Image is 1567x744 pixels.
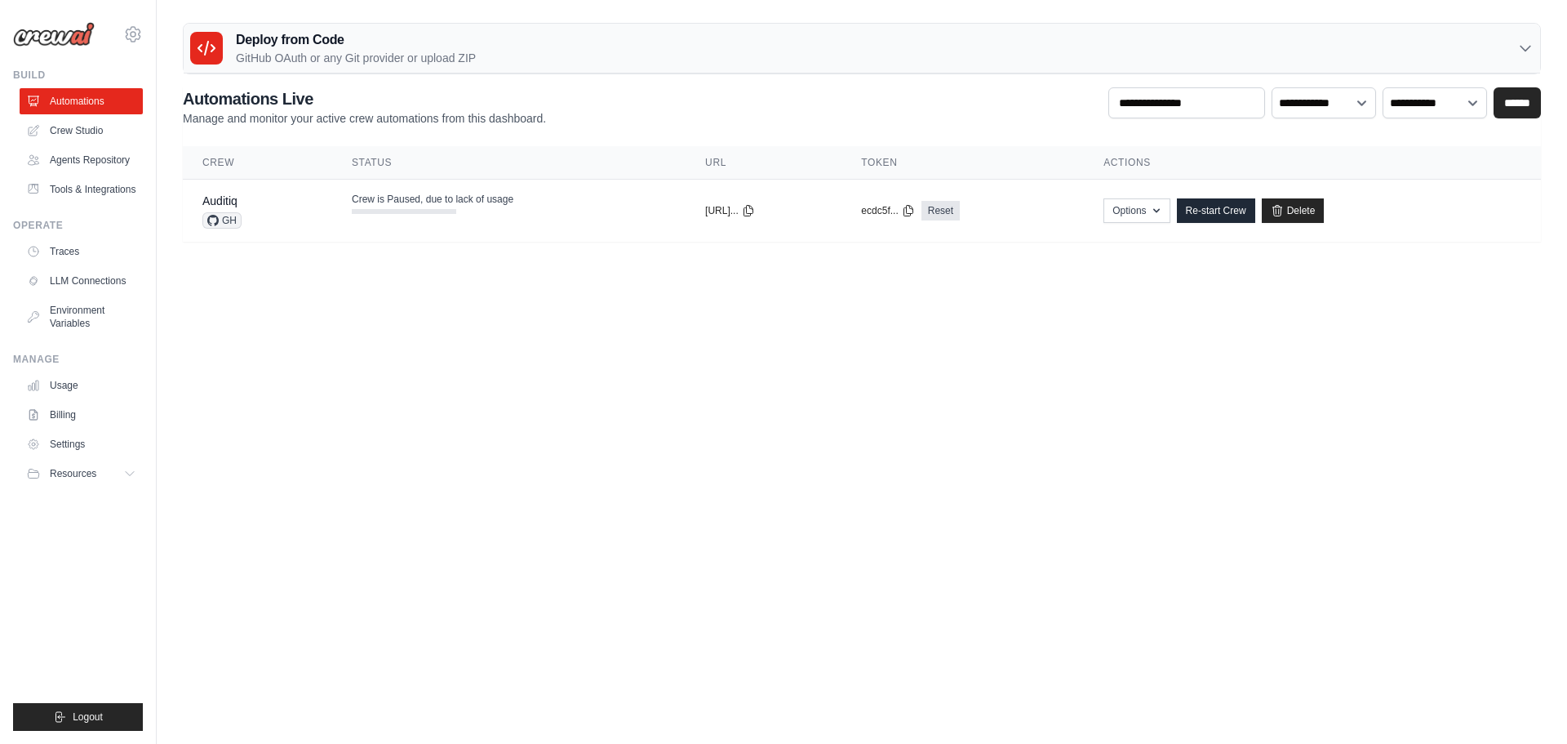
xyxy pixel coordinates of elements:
[841,146,1084,180] th: Token
[20,297,143,336] a: Environment Variables
[20,147,143,173] a: Agents Repository
[921,201,960,221] a: Reset
[183,110,546,127] p: Manage and monitor your active crew automations from this dashboard.
[13,219,143,232] div: Operate
[20,461,143,487] button: Resources
[20,238,143,265] a: Traces
[1262,198,1325,223] a: Delete
[236,50,476,66] p: GitHub OAuth or any Git provider or upload ZIP
[20,118,143,144] a: Crew Studio
[332,146,686,180] th: Status
[20,88,143,114] a: Automations
[1084,146,1541,180] th: Actions
[73,711,103,724] span: Logout
[183,87,546,110] h2: Automations Live
[686,146,841,180] th: URL
[236,30,476,50] h3: Deploy from Code
[13,703,143,731] button: Logout
[20,402,143,428] a: Billing
[352,193,513,206] span: Crew is Paused, due to lack of usage
[20,431,143,457] a: Settings
[13,69,143,82] div: Build
[1177,198,1255,223] a: Re-start Crew
[20,176,143,203] a: Tools & Integrations
[183,146,332,180] th: Crew
[13,22,95,47] img: Logo
[1103,198,1170,223] button: Options
[13,353,143,366] div: Manage
[20,372,143,399] a: Usage
[861,204,914,217] button: ecdc5f...
[202,212,242,229] span: GH
[50,467,96,480] span: Resources
[202,194,237,207] a: Auditiq
[20,268,143,294] a: LLM Connections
